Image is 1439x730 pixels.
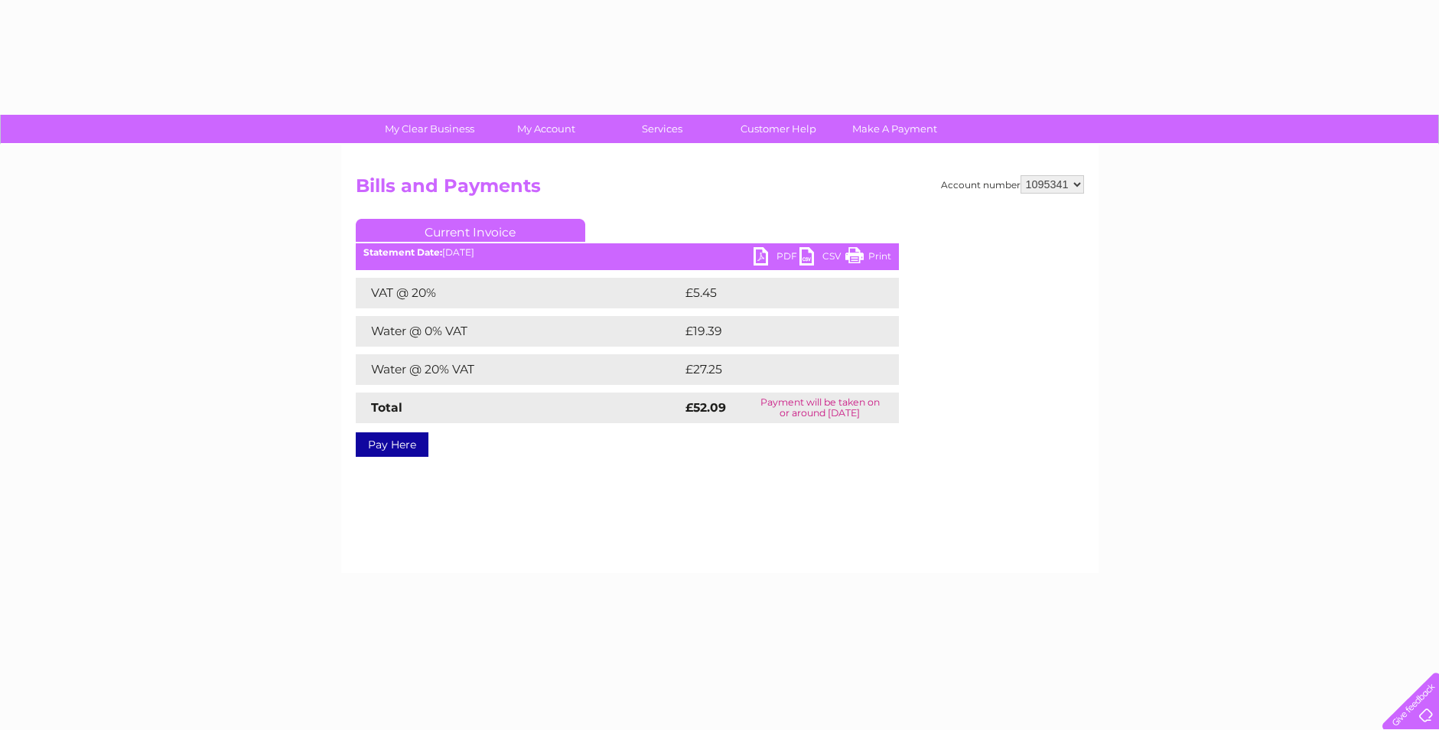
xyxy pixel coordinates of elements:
[741,393,899,423] td: Payment will be taken on or around [DATE]
[356,278,682,308] td: VAT @ 20%
[371,400,402,415] strong: Total
[356,432,428,457] a: Pay Here
[799,247,845,269] a: CSV
[845,247,891,269] a: Print
[356,175,1084,204] h2: Bills and Payments
[483,115,609,143] a: My Account
[356,316,682,347] td: Water @ 0% VAT
[363,246,442,258] b: Statement Date:
[941,175,1084,194] div: Account number
[682,278,863,308] td: £5.45
[715,115,842,143] a: Customer Help
[832,115,958,143] a: Make A Payment
[599,115,725,143] a: Services
[682,354,867,385] td: £27.25
[366,115,493,143] a: My Clear Business
[356,354,682,385] td: Water @ 20% VAT
[685,400,726,415] strong: £52.09
[356,219,585,242] a: Current Invoice
[754,247,799,269] a: PDF
[682,316,867,347] td: £19.39
[356,247,899,258] div: [DATE]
